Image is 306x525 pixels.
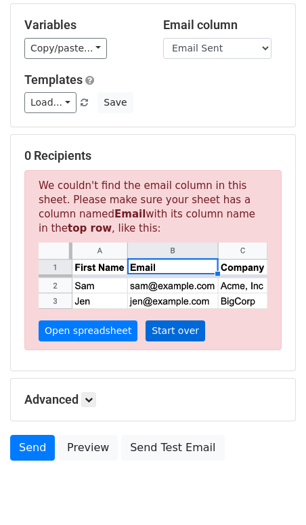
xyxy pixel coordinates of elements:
[146,320,205,341] a: Start over
[24,148,282,163] h5: 0 Recipients
[24,392,282,407] h5: Advanced
[24,170,282,351] p: We couldn't find the email column in this sheet. Please make sure your sheet has a column named w...
[10,435,55,461] a: Send
[39,320,137,341] a: Open spreadsheet
[97,92,133,113] button: Save
[24,72,83,87] a: Templates
[24,18,143,33] h5: Variables
[68,222,112,234] strong: top row
[238,460,306,525] iframe: Chat Widget
[163,18,282,33] h5: Email column
[39,243,267,310] img: google_sheets_email_column-fe0440d1484b1afe603fdd0efe349d91248b687ca341fa437c667602712cb9b1.png
[24,92,76,113] a: Load...
[24,38,107,59] a: Copy/paste...
[121,435,224,461] a: Send Test Email
[114,208,146,220] strong: Email
[58,435,118,461] a: Preview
